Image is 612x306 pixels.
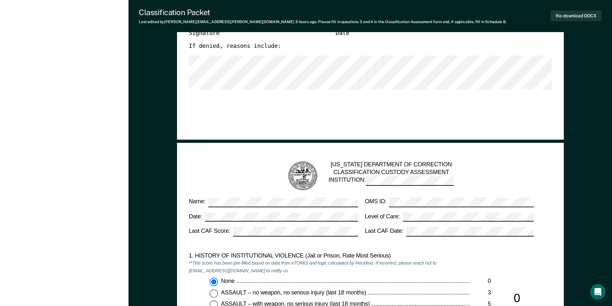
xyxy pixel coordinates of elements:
em: **This score has been pre-filled based on data from eTOMIS and logic calculated by Recidiviz. If ... [189,260,436,274]
input: Name: [208,197,358,207]
img: TN Seal [287,161,318,192]
input: ASSAULT – no weapon, no serious injury (last 18 months)3 [209,289,218,298]
label: OMS ID: [365,197,534,207]
label: Date: [189,212,358,222]
label: If denied, reasons include: [189,43,281,50]
input: INSTITUTION: [366,176,454,186]
div: 1. HISTORY OF INSTITUTIONAL VIOLENCE (Jail or Prison, Rate Most Serious) [189,252,470,260]
div: Classification Packet [139,8,507,17]
span: None [221,278,235,284]
span: 3 hours ago [295,20,316,24]
div: Last edited by [PERSON_NAME][EMAIL_ADDRESS][PERSON_NAME][DOMAIN_NAME] . Please fill in questions ... [139,20,507,24]
input: Level of Care: [403,212,534,222]
input: Last CAF Score: [233,227,358,237]
label: Last CAF Score: [189,227,358,237]
label: Name: [189,197,358,207]
div: Open Intercom Messenger [590,284,606,300]
div: 0 [470,278,491,285]
div: Signature [189,29,324,37]
span: ASSAULT – no weapon, no serious injury (last 18 months) [221,289,367,296]
div: Approve ___ Deny ___ [465,23,534,43]
div: Date [335,29,454,37]
input: OMS ID: [389,197,534,207]
label: INSTITUTION: [328,176,454,186]
input: None0 [209,278,218,286]
input: Last CAF Date: [406,227,534,237]
input: Date: [205,212,358,222]
label: Level of Care: [365,212,534,222]
button: Re-download DOCX [551,11,602,21]
div: [US_STATE] DEPARTMENT OF CORRECTION CLASSIFICATION CUSTODY ASSESSMENT [328,161,454,191]
label: Last CAF Date: [365,227,534,237]
div: 3 [470,289,491,297]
